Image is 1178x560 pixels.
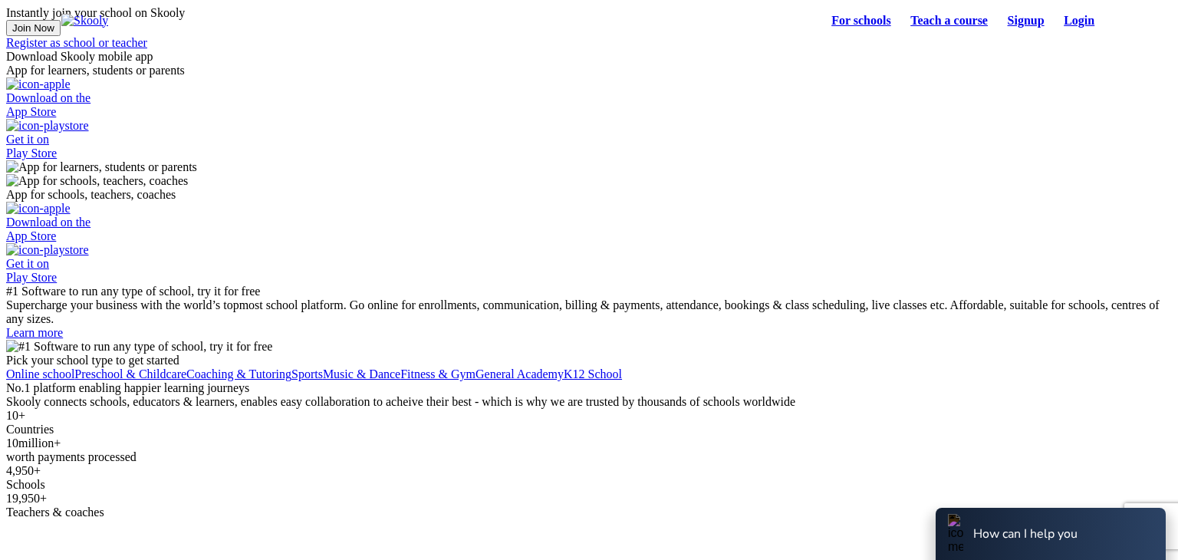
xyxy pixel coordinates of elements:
a: Register as school or teacher [6,36,147,49]
a: For schools [821,10,900,31]
div: + [6,492,1172,506]
a: Teach a course [900,10,997,31]
div: Supercharge your business with the world’s topmost school platform. Go online for enrollments, co... [6,298,1172,326]
div: App Store [6,105,1172,119]
a: General Academy [475,367,564,380]
div: Play Store [6,271,1172,285]
img: App for schools, teachers, coaches [6,174,188,188]
a: Fitness & Gym [400,367,475,380]
a: Signup [998,10,1055,31]
div: Get it on [6,133,1172,147]
img: icon-playstore [6,119,89,133]
a: Music & Dance [323,367,400,380]
span: 19,950 [6,492,40,505]
a: Preschool & Childcare [74,367,186,380]
div: #1 Software to run any type of school, try it for free [6,285,1172,298]
div: No.1 platform enabling happier learning journeys [6,381,1172,395]
a: Coaching & Tutoring [186,367,291,380]
img: Skooly [61,14,108,28]
div: Countries [6,423,1172,436]
div: App for learners, students or parents [6,64,1172,77]
div: Teachers & coaches [6,506,1172,519]
img: icon-message [948,514,963,554]
span: 10 [6,436,18,450]
img: icon-apple [6,77,71,91]
img: icon-playstore [6,243,89,257]
div: worth payments processed [6,450,1172,464]
img: icon-apple [6,202,71,216]
span: 10 [6,409,18,422]
div: Download on the [6,91,1172,105]
button: icon-messageHow can I help you [936,508,1166,560]
a: Get it onPlay Store [6,119,1172,160]
div: Skooly connects schools, educators & learners, enables easy collaboration to acheive their best -... [6,395,1172,409]
a: K12 School [564,367,622,380]
a: Sports [291,367,323,380]
div: How can I help you [973,525,1078,542]
a: Download on theApp Store [6,202,1172,243]
div: Schools [6,478,1172,492]
img: #1 Software to run any type of school, try it for free [6,340,272,354]
a: Get it onPlay Store [6,243,1172,285]
a: Online school [6,367,74,380]
a: Download on theApp Store [6,77,1172,119]
div: Download Skooly mobile app [6,50,1172,64]
div: + [6,409,1172,423]
span: 4,950 [6,464,34,477]
div: + [6,464,1172,478]
div: App Store [6,229,1172,243]
img: App for learners, students or parents [6,160,197,174]
div: Download on the [6,216,1172,229]
div: million+ [6,436,1172,450]
div: App for schools, teachers, coaches [6,188,1172,202]
a: Learn more [6,326,63,339]
div: Get it on [6,257,1172,271]
div: Pick your school type to get started [6,354,1172,367]
div: Play Store [6,147,1172,160]
a: Login [1054,10,1104,31]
